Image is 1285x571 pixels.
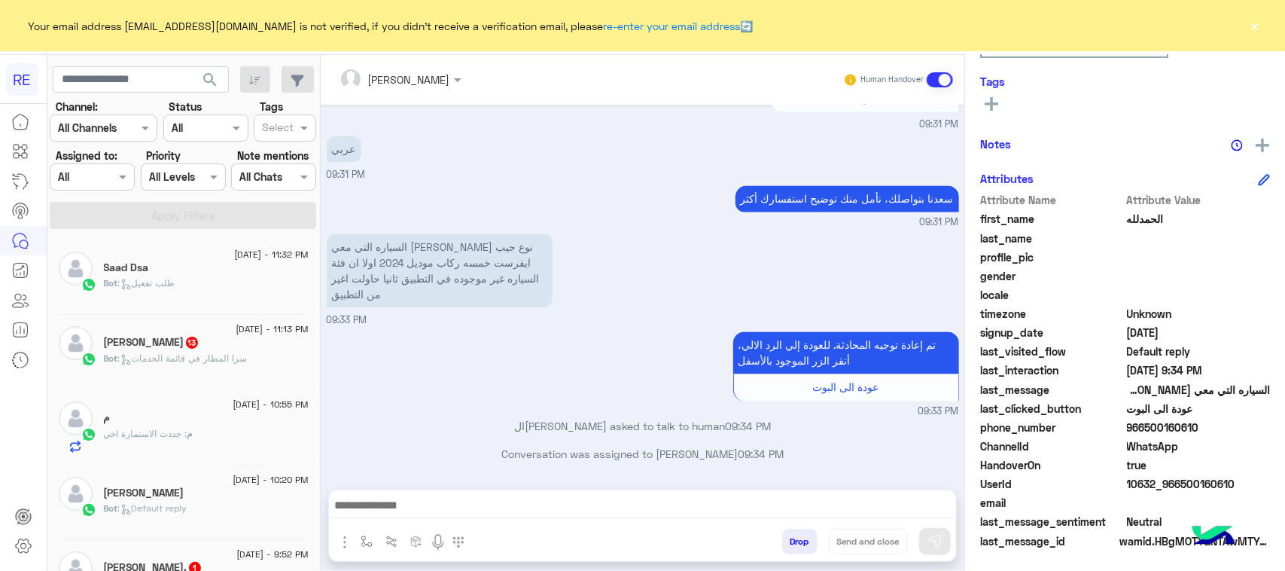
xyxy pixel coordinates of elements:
span: 2025-07-10T22:10:10.504Z [1127,325,1271,340]
span: null [1127,287,1271,303]
img: notes [1231,139,1243,151]
span: null [1127,268,1271,284]
img: defaultAdmin.png [59,326,93,360]
span: 09:34 PM [738,448,784,461]
span: 966500160610 [1127,420,1271,435]
button: Send and close [829,529,908,554]
span: true [1127,457,1271,473]
span: الحمدلله [1127,211,1271,227]
img: defaultAdmin.png [59,252,93,285]
h6: Tags [980,75,1270,88]
label: Tags [260,99,283,115]
p: ال[PERSON_NAME] asked to talk to human [327,419,959,435]
span: [DATE] - 10:20 PM [233,473,308,487]
span: Unknown [1127,306,1271,322]
h5: احمد [104,487,184,499]
img: defaultAdmin.png [59,402,93,435]
button: × [1247,18,1262,33]
span: Attribute Name [980,192,1124,208]
img: WhatsApp [81,277,96,292]
span: last_message_sentiment [980,514,1124,530]
span: Bot [104,353,118,364]
button: search [192,66,229,99]
span: last_clicked_button [980,401,1124,417]
button: Drop [782,529,818,554]
span: last_name [980,231,1124,246]
label: Priority [146,148,181,163]
span: last_visited_flow [980,344,1124,359]
h5: م [104,411,111,424]
span: HandoverOn [980,457,1124,473]
span: [DATE] - 11:32 PM [234,248,308,261]
button: Apply Filters [50,202,316,229]
p: Conversation was assigned to [PERSON_NAME] [327,447,959,463]
small: Human Handover [860,74,924,86]
span: جددت الاستمارة اخي [104,428,187,439]
p: 2/9/2025, 9:33 PM [733,332,959,374]
span: 09:31 PM [920,118,959,133]
p: 2/9/2025, 9:31 PM [327,136,361,163]
span: Attribute Value [1127,192,1271,208]
span: UserId [980,476,1124,492]
span: 09:33 PM [918,405,959,420]
label: Note mentions [237,148,309,163]
p: 2/9/2025, 9:33 PM [327,234,553,308]
label: Assigned to: [56,148,117,163]
label: Status [169,99,202,115]
img: Trigger scenario [385,536,397,548]
button: select flow [355,529,379,554]
span: 09:31 PM [327,169,366,181]
h6: Attributes [980,172,1034,185]
img: WhatsApp [81,502,96,518]
span: 09:33 PM [327,315,367,326]
span: عودة الى البوت [813,381,879,394]
img: select flow [361,536,373,548]
span: Bot [104,502,118,514]
span: signup_date [980,325,1124,340]
span: profile_pic [980,249,1124,265]
img: WhatsApp [81,352,96,367]
label: Channel: [56,99,98,115]
span: search [201,71,219,89]
span: wamid.HBgMOTY2NTAwMTYwNjEwFQIAEhgUM0E4MjQ5RDgwOUNCQzVGN0E3QkUA [1119,533,1270,549]
span: [DATE] - 10:55 PM [233,398,308,411]
img: WhatsApp [81,427,96,442]
span: 13 [186,337,198,349]
span: last_message [980,382,1124,398]
span: السياره التي معي شركة فورد نوع جيب ايفرست خمسه ركاب موديل 2024 اولا ان فئة السياره غير موجوده في ... [1127,382,1271,398]
div: Select [260,119,294,139]
span: locale [980,287,1124,303]
span: null [1127,495,1271,511]
span: phone_number [980,420,1124,435]
span: : سرا المطار في قائمة الخدمات [118,353,248,364]
img: send message [927,534,942,549]
span: timezone [980,306,1124,322]
img: send voice note [429,533,447,551]
span: 2025-09-02T18:34:01.247Z [1127,362,1271,378]
span: first_name [980,211,1124,227]
img: make a call [452,536,464,548]
h5: Naji Almutairi [104,336,199,349]
img: send attachment [336,533,354,551]
span: 09:31 PM [920,216,959,231]
span: last_interaction [980,362,1124,378]
span: [DATE] - 9:52 PM [236,548,308,561]
img: defaultAdmin.png [59,477,93,511]
h5: Saad Dsa [104,261,149,274]
span: ChannelId [980,438,1124,454]
span: عودة الى البوت [1127,401,1271,417]
div: RE [6,63,38,96]
span: gender [980,268,1124,284]
span: : طلب تفعيل [118,277,175,289]
span: Your email address [EMAIL_ADDRESS][DOMAIN_NAME] is not verified, if you didn't receive a verifica... [29,18,754,34]
span: email [980,495,1124,511]
button: Trigger scenario [379,529,404,554]
span: 09:34 PM [725,420,771,433]
span: 10632_966500160610 [1127,476,1271,492]
a: re-enter your email address [604,20,741,32]
img: create order [410,536,422,548]
span: last_message_id [980,533,1116,549]
img: add [1256,139,1269,152]
span: Bot [104,277,118,289]
span: [DATE] - 11:13 PM [236,322,308,336]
